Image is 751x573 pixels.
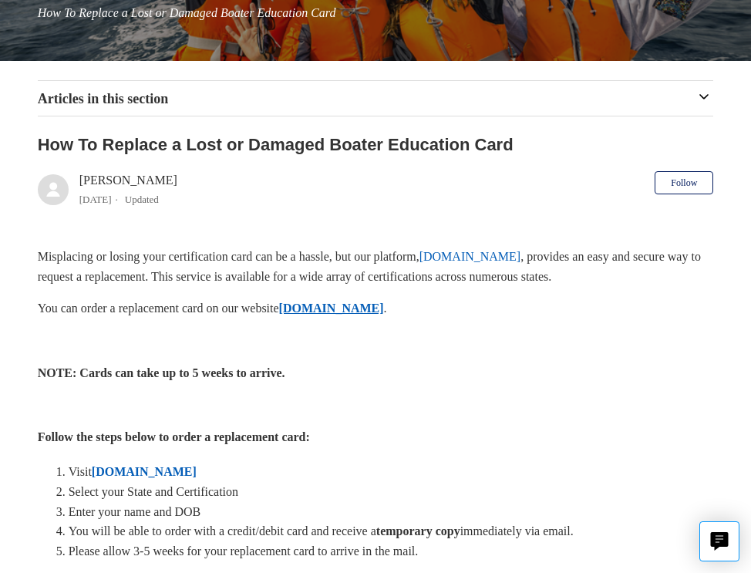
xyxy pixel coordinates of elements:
span: Articles in this section [38,91,168,106]
a: [DOMAIN_NAME] [92,465,197,478]
strong: Follow the steps below to order a replacement card: [38,430,310,443]
button: Follow Article [655,171,713,194]
a: [DOMAIN_NAME] [279,302,384,315]
a: [DOMAIN_NAME] [419,250,521,263]
span: . [384,302,387,315]
li: Updated [125,194,159,205]
span: Visit [69,465,92,478]
strong: temporary copy [376,524,460,538]
div: [PERSON_NAME] [79,171,177,208]
span: Select your State and Certification [69,485,238,498]
time: 04/08/2025, 09:48 [79,194,112,205]
span: You can order a replacement card on our website [38,302,279,315]
span: Please allow 3-5 weeks for your replacement card to arrive in the mail. [69,544,419,558]
span: How To Replace a Lost or Damaged Boater Education Card [38,6,336,19]
strong: NOTE: Cards can take up to 5 weeks to arrive. [38,366,285,379]
p: Misplacing or losing your certification card can be a hassle, but our platform, , provides an eas... [38,247,714,286]
span: Enter your name and DOB [69,505,201,518]
button: Live chat [699,521,739,561]
h2: How To Replace a Lost or Damaged Boater Education Card [38,132,714,157]
span: You will be able to order with a credit/debit card and receive a immediately via email. [69,524,574,538]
